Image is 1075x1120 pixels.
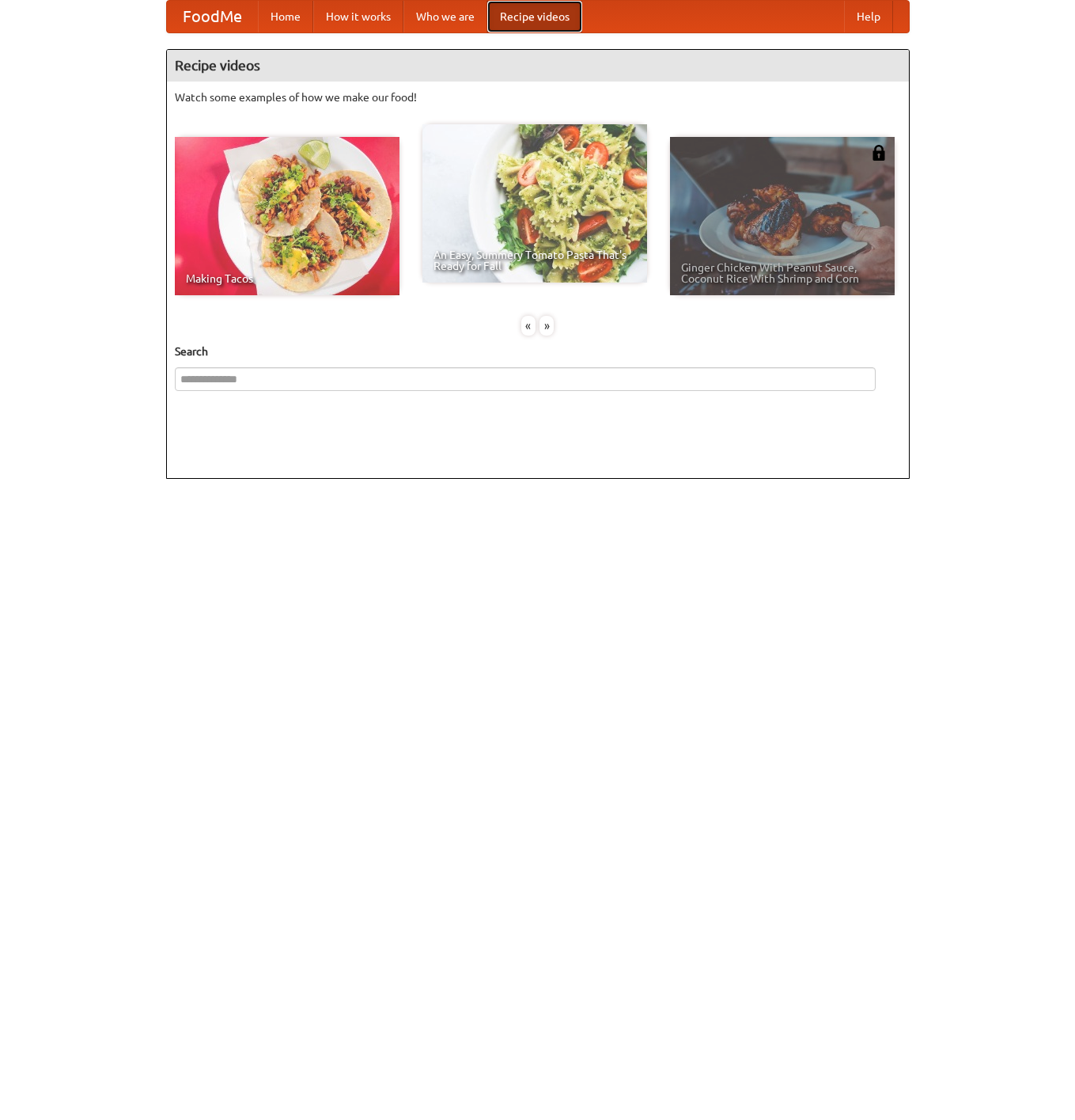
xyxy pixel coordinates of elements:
a: How it works [313,1,403,32]
p: Watch some examples of how we make our food! [175,89,901,105]
div: « [521,316,536,336]
a: Who we are [403,1,487,32]
span: An Easy, Summery Tomato Pasta That's Ready for Fall [433,249,636,271]
a: Making Tacos [175,137,399,295]
a: Recipe videos [487,1,582,32]
a: FoodMe [167,1,258,32]
a: Home [258,1,313,32]
a: Help [844,1,893,32]
img: 483408.png [871,145,887,161]
span: Making Tacos [186,273,388,284]
h4: Recipe videos [167,50,909,82]
h5: Search [175,344,901,359]
a: An Easy, Summery Tomato Pasta That's Ready for Fall [422,124,647,283]
div: » [539,316,554,336]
